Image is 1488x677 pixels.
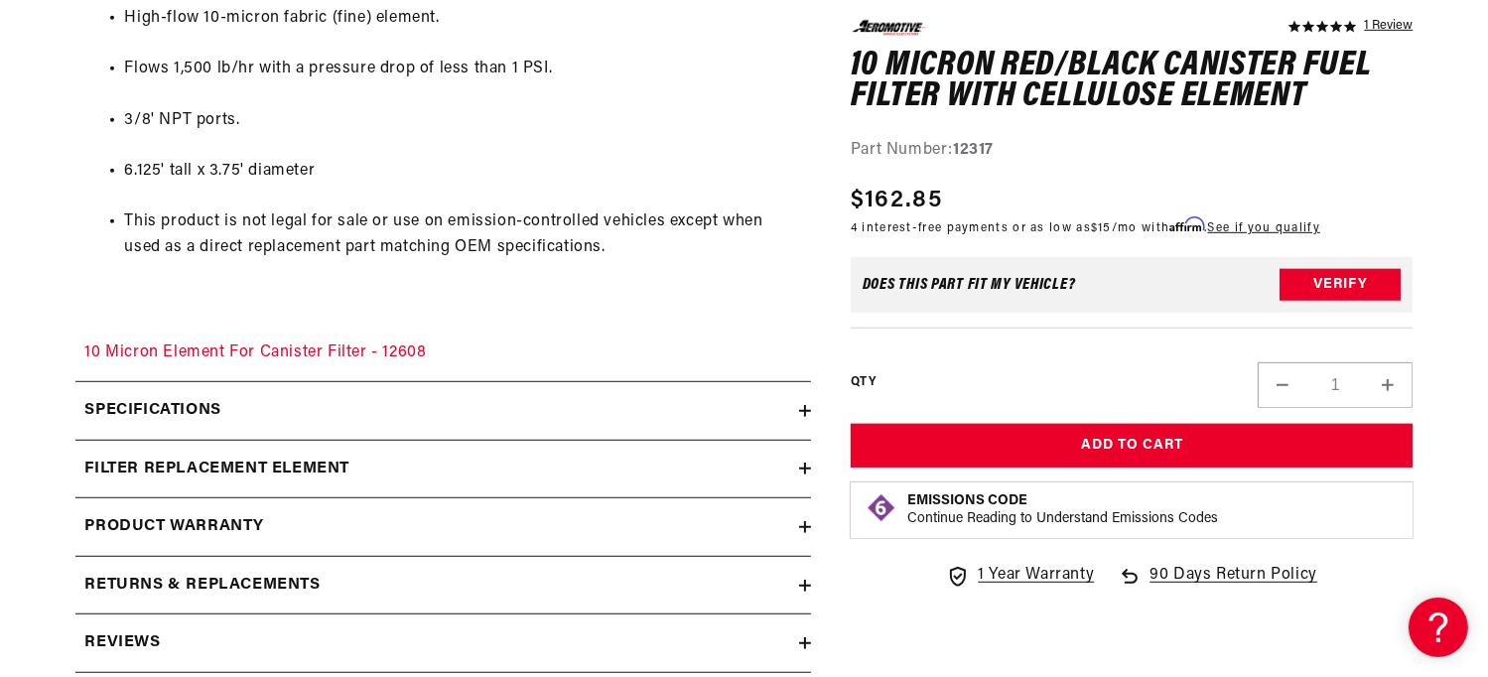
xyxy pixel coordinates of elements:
a: 1 reviews [1364,20,1413,34]
p: Continue Reading to Understand Emissions Codes [907,510,1218,528]
button: Emissions CodeContinue Reading to Understand Emissions Codes [907,492,1218,528]
li: High-flow 10-micron fabric (fine) element. [125,6,801,32]
summary: Returns & replacements [75,557,811,614]
a: See if you qualify - Learn more about Affirm Financing (opens in modal) [1208,222,1320,234]
li: 6.125' tall x 3.75' diameter [125,159,801,185]
h2: Specifications [85,398,221,424]
a: 10 Micron Element For Canister Filter - 12608 [85,344,427,360]
summary: Specifications [75,382,811,440]
h2: filter replacement element [85,457,350,482]
span: Affirm [1169,217,1204,232]
p: 4 interest-free payments or as low as /mo with . [851,218,1320,237]
summary: filter replacement element [75,441,811,498]
li: This product is not legal for sale or use on emission-controlled vehicles except when used as a d... [125,209,801,260]
li: Flows 1,500 lb/hr with a pressure drop of less than 1 PSI. [125,57,801,82]
span: $15 [1091,222,1112,234]
h1: 10 Micron Red/Black Canister Fuel Filter with Cellulose Element [851,50,1414,112]
div: Part Number: [851,137,1414,163]
a: 1 Year Warranty [946,563,1094,589]
h2: Returns & replacements [85,573,321,599]
summary: Reviews [75,614,811,672]
button: Verify [1280,269,1401,301]
strong: 12317 [953,141,994,157]
img: Emissions code [866,492,897,524]
li: 3/8' NPT ports. [125,108,801,134]
h2: Reviews [85,630,161,656]
a: 90 Days Return Policy [1118,563,1317,609]
span: 1 Year Warranty [978,563,1094,589]
button: Add to Cart [851,424,1414,469]
div: Does This part fit My vehicle? [863,277,1076,293]
strong: Emissions Code [907,493,1027,508]
summary: Product warranty [75,498,811,556]
span: 90 Days Return Policy [1150,563,1317,609]
label: QTY [851,373,876,390]
h2: Product warranty [85,514,265,540]
span: $162.85 [851,183,942,218]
